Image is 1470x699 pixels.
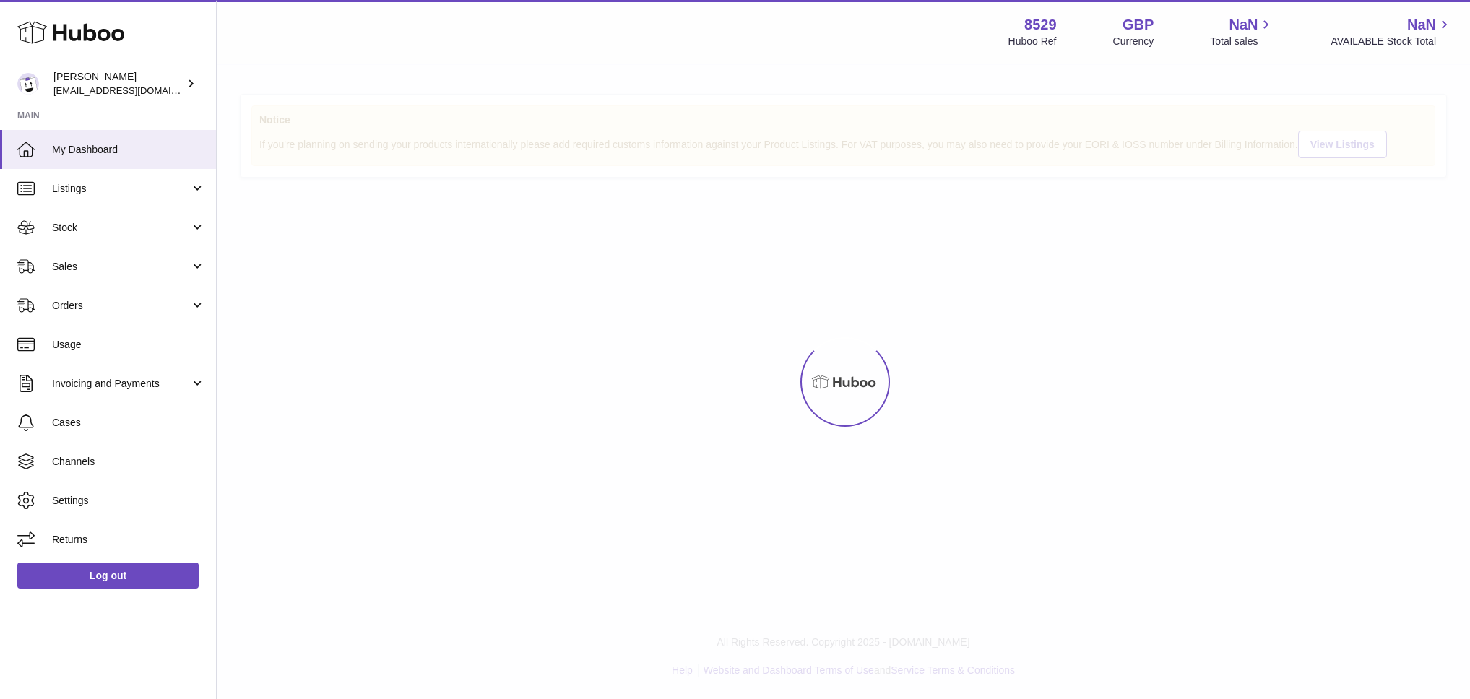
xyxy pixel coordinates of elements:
[1229,15,1258,35] span: NaN
[52,455,205,469] span: Channels
[52,143,205,157] span: My Dashboard
[1210,35,1274,48] span: Total sales
[52,494,205,508] span: Settings
[52,299,190,313] span: Orders
[1331,35,1453,48] span: AVAILABLE Stock Total
[52,221,190,235] span: Stock
[1024,15,1057,35] strong: 8529
[1123,15,1154,35] strong: GBP
[1113,35,1154,48] div: Currency
[52,533,205,547] span: Returns
[53,84,212,96] span: [EMAIL_ADDRESS][DOMAIN_NAME]
[52,338,205,352] span: Usage
[17,73,39,95] img: admin@redgrass.ch
[53,70,183,97] div: [PERSON_NAME]
[1407,15,1436,35] span: NaN
[52,377,190,391] span: Invoicing and Payments
[1008,35,1057,48] div: Huboo Ref
[52,260,190,274] span: Sales
[52,416,205,430] span: Cases
[52,182,190,196] span: Listings
[1210,15,1274,48] a: NaN Total sales
[1331,15,1453,48] a: NaN AVAILABLE Stock Total
[17,563,199,589] a: Log out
